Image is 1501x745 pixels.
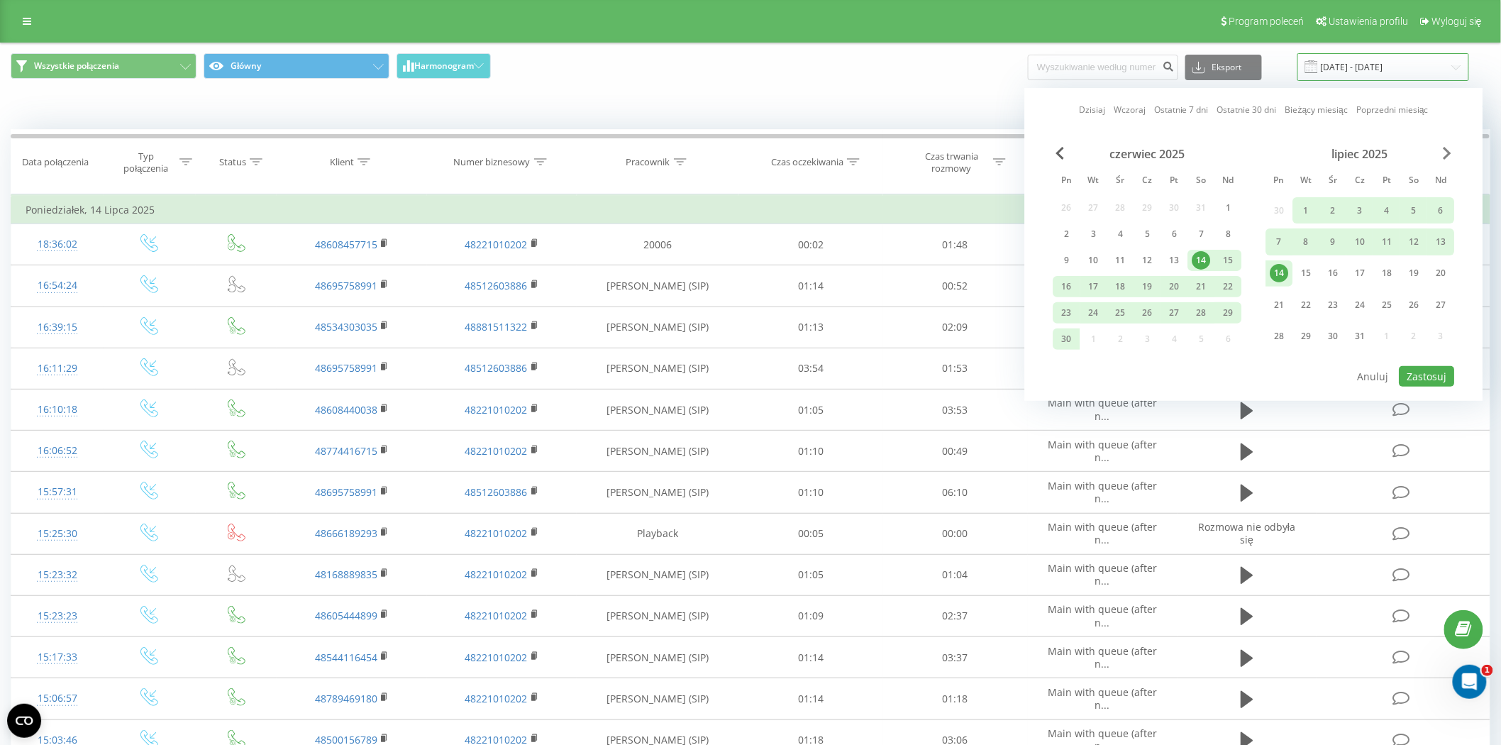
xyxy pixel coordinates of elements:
div: 24 [1085,304,1103,322]
td: [PERSON_NAME] (SIP) [577,348,738,389]
div: czw 12 cze 2025 [1134,250,1161,271]
div: 25 [1378,296,1397,314]
abbr: piątek [1377,171,1398,192]
a: 48221010202 [465,238,528,251]
div: śr 9 lip 2025 [1320,228,1347,255]
td: 01:13 [738,307,883,348]
div: 26 [1139,304,1157,322]
button: Anuluj [1350,366,1397,387]
abbr: sobota [1404,171,1425,192]
div: pt 27 cze 2025 [1161,302,1188,324]
div: ndz 29 cze 2025 [1215,302,1242,324]
abbr: czwartek [1350,171,1371,192]
td: 03:54 [738,348,883,389]
a: 48695758991 [315,279,377,292]
div: 1 [1219,199,1238,217]
td: 00:52 [883,265,1028,307]
abbr: czwartek [1137,171,1158,192]
span: 1 [1482,665,1493,676]
div: 15 [1219,251,1238,270]
span: Main with queue (after n... [1048,644,1157,670]
div: Numer biznesowy [454,156,531,168]
div: 19 [1405,264,1424,282]
div: sob 5 lip 2025 [1401,197,1428,223]
div: 21 [1270,296,1289,314]
a: 48512603886 [465,485,528,499]
td: 02:37 [883,595,1028,636]
a: 48221010202 [465,568,528,581]
td: 00:49 [883,431,1028,472]
div: 15:23:23 [26,602,89,630]
span: Main with queue (after n... [1048,602,1157,629]
div: 10 [1351,233,1370,251]
td: 01:14 [738,678,883,719]
div: 22 [1219,277,1238,296]
td: Playback [577,513,738,554]
abbr: niedziela [1431,171,1452,192]
div: 9 [1324,233,1343,251]
div: 23 [1058,304,1076,322]
td: [PERSON_NAME] (SIP) [577,390,738,431]
a: 48512603886 [465,279,528,292]
div: wt 24 cze 2025 [1080,302,1107,324]
div: 16:54:24 [26,272,89,299]
div: sob 19 lip 2025 [1401,260,1428,287]
td: 00:02 [738,224,883,265]
div: 20 [1165,277,1184,296]
div: 8 [1297,233,1316,251]
div: 11 [1378,233,1397,251]
div: 2 [1324,202,1343,220]
span: Previous Month [1056,147,1065,160]
div: pt 13 cze 2025 [1161,250,1188,271]
button: Zastosuj [1400,366,1455,387]
div: sob 7 cze 2025 [1188,223,1215,245]
div: 27 [1165,304,1184,322]
div: czw 5 cze 2025 [1134,223,1161,245]
span: Main with queue (after n... [1048,561,1157,587]
div: pon 7 lip 2025 [1266,228,1293,255]
div: wt 22 lip 2025 [1293,292,1320,318]
div: 14 [1192,251,1211,270]
div: lipiec 2025 [1266,147,1455,161]
div: ndz 15 cze 2025 [1215,250,1242,271]
div: czerwiec 2025 [1053,147,1242,161]
div: 17 [1351,264,1370,282]
div: pon 14 lip 2025 [1266,260,1293,287]
div: 1 [1297,202,1316,220]
div: wt 10 cze 2025 [1080,250,1107,271]
td: 01:10 [738,472,883,513]
div: wt 8 lip 2025 [1293,228,1320,255]
abbr: sobota [1191,171,1212,192]
a: 48221010202 [465,403,528,416]
div: 13 [1165,251,1184,270]
div: pon 28 lip 2025 [1266,324,1293,350]
div: Data połączenia [22,156,89,168]
div: 23 [1324,296,1343,314]
div: pt 20 cze 2025 [1161,276,1188,297]
abbr: wtorek [1296,171,1317,192]
td: 00:05 [738,513,883,554]
div: czw 10 lip 2025 [1347,228,1374,255]
span: Wszystkie połączenia [34,60,119,72]
div: Typ połączenia [116,150,176,175]
div: śr 18 cze 2025 [1107,276,1134,297]
a: Wczoraj [1114,103,1146,116]
div: 28 [1192,304,1211,322]
a: 48221010202 [465,651,528,664]
div: 29 [1297,327,1316,346]
div: śr 2 lip 2025 [1320,197,1347,223]
button: Open CMP widget [7,704,41,738]
td: 01:05 [738,554,883,595]
td: [PERSON_NAME] (SIP) [577,637,738,678]
td: Poniedziałek, 14 Lipca 2025 [11,196,1490,224]
div: 18 [1112,277,1130,296]
td: 01:10 [738,431,883,472]
abbr: piątek [1164,171,1185,192]
div: 22 [1297,296,1316,314]
div: 4 [1378,202,1397,220]
div: Status [219,156,246,168]
div: Klient [330,156,354,168]
div: ndz 13 lip 2025 [1428,228,1455,255]
div: śr 16 lip 2025 [1320,260,1347,287]
a: 48221010202 [465,526,528,540]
